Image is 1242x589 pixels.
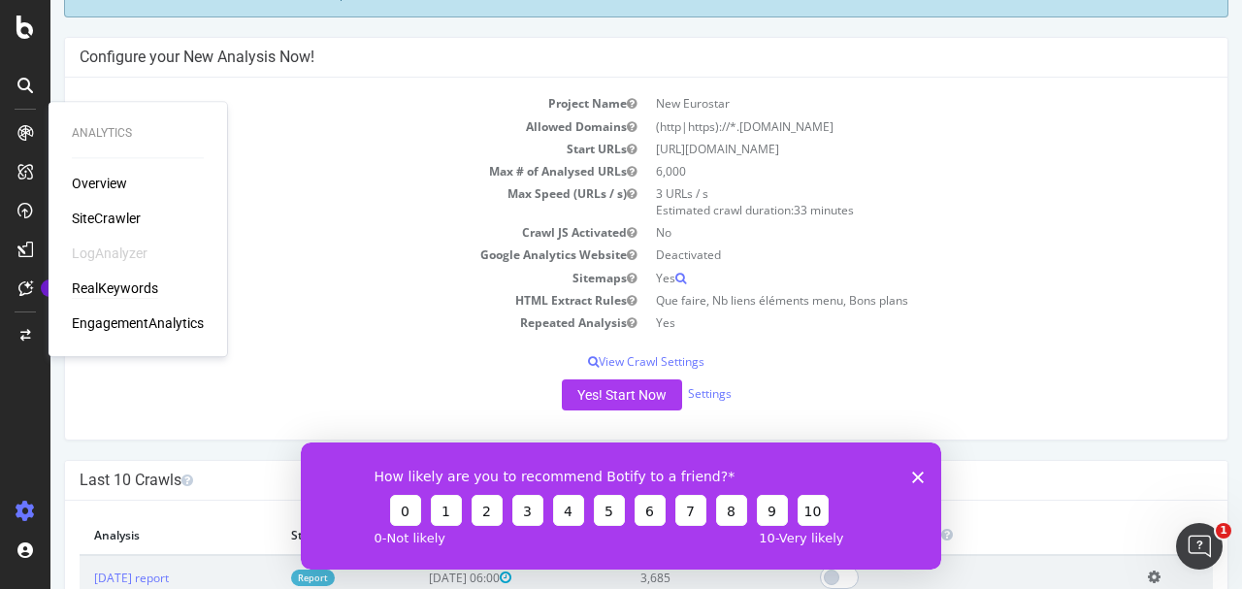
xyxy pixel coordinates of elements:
[1216,523,1231,539] span: 1
[596,267,1162,289] td: Yes
[29,267,596,289] td: Sitemaps
[226,515,364,555] th: Status
[596,311,1162,334] td: Yes
[596,92,1162,115] td: New Eurostar
[575,515,732,555] th: # of URLs
[301,442,941,570] iframe: Survey from Botify
[596,115,1162,138] td: (http|https)://*.[DOMAIN_NAME]
[72,313,204,333] a: EngagementAnalytics
[72,244,147,263] div: LogAnalyzer
[29,92,596,115] td: Project Name
[29,48,1162,67] h4: Configure your New Analysis Now!
[29,160,596,182] td: Max # of Analysed URLs
[1176,523,1223,570] iframe: Intercom live chat
[29,115,596,138] td: Allowed Domains
[596,244,1162,266] td: Deactivated
[72,125,204,142] div: Analytics
[29,515,226,555] th: Analysis
[596,182,1162,221] td: 3 URLs / s Estimated crawl duration:
[732,515,1083,555] th: Exclude from ActionBoard
[511,379,632,410] button: Yes! Start Now
[241,570,284,586] a: Report
[29,221,596,244] td: Crawl JS Activated
[378,570,461,586] span: [DATE] 06:00
[29,182,596,221] td: Max Speed (URLs / s)
[29,138,596,160] td: Start URLs
[743,202,803,218] span: 33 minutes
[364,515,575,555] th: Launch Date
[29,311,596,334] td: Repeated Analysis
[72,209,141,228] a: SiteCrawler
[72,174,127,193] a: Overview
[596,138,1162,160] td: [URL][DOMAIN_NAME]
[29,289,596,311] td: HTML Extract Rules
[29,353,1162,370] p: View Crawl Settings
[637,385,681,402] a: Settings
[596,289,1162,311] td: Que faire, Nb liens éléments menu, Bons plans
[29,244,596,266] td: Google Analytics Website
[44,570,118,586] a: [DATE] report
[596,160,1162,182] td: 6,000
[596,221,1162,244] td: No
[29,471,1162,490] h4: Last 10 Crawls
[72,278,158,298] a: RealKeywords
[41,279,58,297] div: Tooltip anchor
